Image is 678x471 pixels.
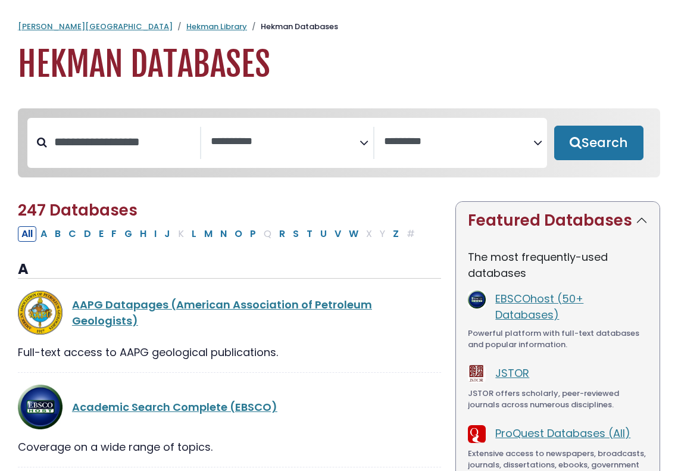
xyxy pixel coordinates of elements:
button: Filter Results T [303,226,316,242]
button: Filter Results M [201,226,216,242]
button: Filter Results Z [389,226,402,242]
button: Filter Results N [217,226,230,242]
button: Filter Results F [108,226,120,242]
button: Filter Results A [37,226,51,242]
a: ProQuest Databases (All) [495,426,630,441]
nav: breadcrumb [18,21,660,33]
button: Filter Results D [80,226,95,242]
button: Filter Results R [276,226,289,242]
div: Full-text access to AAPG geological publications. [18,344,441,360]
button: Filter Results E [95,226,107,242]
div: Powerful platform with full-text databases and popular information. [468,327,648,351]
button: Filter Results P [246,226,260,242]
button: Filter Results J [161,226,174,242]
a: AAPG Datapages (American Association of Petroleum Geologists) [72,297,372,328]
button: Filter Results S [289,226,302,242]
nav: Search filters [18,108,660,177]
li: Hekman Databases [247,21,338,33]
button: Filter Results O [231,226,246,242]
h3: A [18,261,441,279]
div: Alpha-list to filter by first letter of database name [18,226,420,241]
button: Filter Results I [151,226,160,242]
a: Hekman Library [186,21,247,32]
h1: Hekman Databases [18,45,660,85]
button: Filter Results W [345,226,362,242]
button: Filter Results L [188,226,200,242]
a: Academic Search Complete (EBSCO) [72,400,277,414]
input: Search database by title or keyword [47,132,200,152]
textarea: Search [384,136,533,148]
button: Filter Results V [331,226,345,242]
div: Coverage on a wide range of topics. [18,439,441,455]
button: Submit for Search Results [554,126,644,160]
a: EBSCOhost (50+ Databases) [495,291,583,322]
button: Featured Databases [456,202,660,239]
button: Filter Results G [121,226,136,242]
span: 247 Databases [18,199,138,221]
a: JSTOR [495,366,529,380]
button: Filter Results C [65,226,80,242]
button: Filter Results B [51,226,64,242]
button: Filter Results H [136,226,150,242]
button: Filter Results U [317,226,330,242]
button: All [18,226,36,242]
a: [PERSON_NAME][GEOGRAPHIC_DATA] [18,21,173,32]
textarea: Search [211,136,360,148]
p: The most frequently-used databases [468,249,648,281]
div: JSTOR offers scholarly, peer-reviewed journals across numerous disciplines. [468,388,648,411]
